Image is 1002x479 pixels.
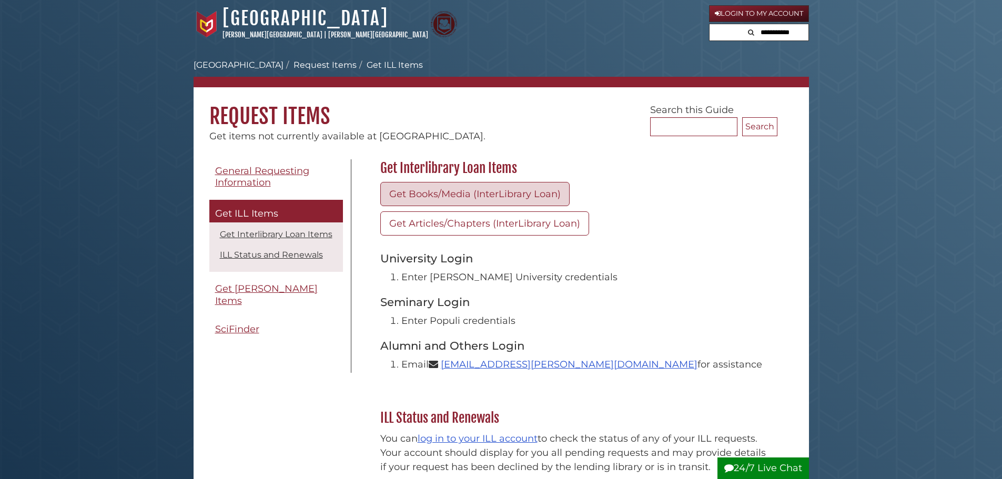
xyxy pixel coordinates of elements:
span: | [324,30,327,39]
h3: University Login [380,251,772,265]
li: Get ILL Items [357,59,423,72]
a: Login to My Account [709,5,809,22]
span: Get ILL Items [215,208,278,219]
span: Get items not currently available at [GEOGRAPHIC_DATA]. [209,130,485,142]
img: Calvin University [194,11,220,37]
a: [PERSON_NAME][GEOGRAPHIC_DATA] [222,30,322,39]
li: Enter Populi credentials [401,314,772,328]
button: Search [742,117,777,136]
img: Calvin Theological Seminary [431,11,457,37]
h3: Alumni and Others Login [380,339,772,352]
a: [GEOGRAPHIC_DATA] [222,7,388,30]
span: SciFinder [215,323,259,335]
a: [EMAIL_ADDRESS][PERSON_NAME][DOMAIN_NAME] [441,359,697,370]
a: Get Books/Media (InterLibrary Loan) [380,182,570,206]
span: Get [PERSON_NAME] Items [215,283,318,307]
i: Search [748,29,754,36]
p: You can to check the status of any of your ILL requests. Your account should display for you all ... [380,432,772,474]
a: [GEOGRAPHIC_DATA] [194,60,284,70]
h2: ILL Status and Renewals [375,410,777,426]
li: Email for assistance [401,358,772,372]
a: Get Articles/Chapters (InterLibrary Loan) [380,211,589,236]
a: Get [PERSON_NAME] Items [209,277,343,312]
button: Search [745,24,757,38]
div: Guide Pages [209,159,343,346]
a: Get ILL Items [209,200,343,223]
h2: Get Interlibrary Loan Items [375,160,777,177]
h3: Seminary Login [380,295,772,309]
a: [PERSON_NAME][GEOGRAPHIC_DATA] [328,30,428,39]
li: Enter [PERSON_NAME] University credentials [401,270,772,284]
button: 24/7 Live Chat [717,457,809,479]
a: Request Items [293,60,357,70]
h1: Request Items [194,87,809,129]
a: SciFinder [209,318,343,341]
a: ILL Status and Renewals [220,250,323,260]
span: General Requesting Information [215,165,309,189]
a: log in to your ILL account [418,433,538,444]
a: Get Interlibrary Loan Items [220,229,332,239]
a: General Requesting Information [209,159,343,195]
nav: breadcrumb [194,59,809,87]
